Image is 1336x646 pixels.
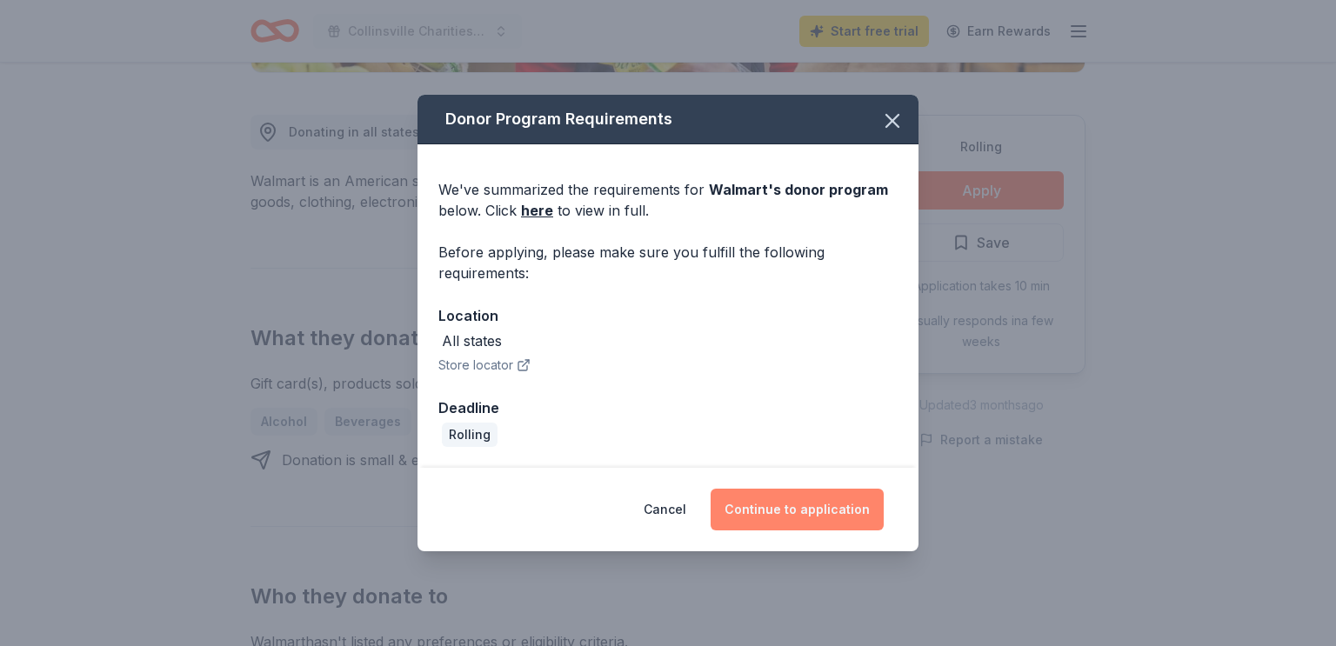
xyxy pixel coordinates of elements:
button: Continue to application [711,489,884,530]
a: here [521,200,553,221]
div: Rolling [442,423,498,447]
div: Location [438,304,898,327]
div: Before applying, please make sure you fulfill the following requirements: [438,242,898,283]
button: Store locator [438,355,531,376]
div: All states [442,330,502,351]
div: Donor Program Requirements [417,95,918,144]
div: Deadline [438,396,898,419]
div: We've summarized the requirements for below. Click to view in full. [438,179,898,221]
span: Walmart 's donor program [709,181,888,198]
button: Cancel [644,489,686,530]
